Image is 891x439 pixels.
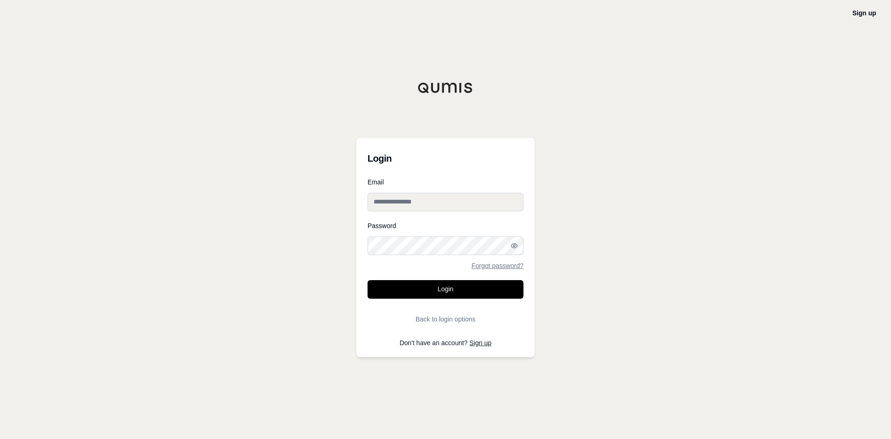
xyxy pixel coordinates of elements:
[368,223,523,229] label: Password
[368,340,523,346] p: Don't have an account?
[368,310,523,328] button: Back to login options
[368,280,523,299] button: Login
[368,179,523,185] label: Email
[418,82,473,93] img: Qumis
[470,339,491,347] a: Sign up
[471,262,523,269] a: Forgot password?
[852,9,876,17] a: Sign up
[368,149,523,168] h3: Login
